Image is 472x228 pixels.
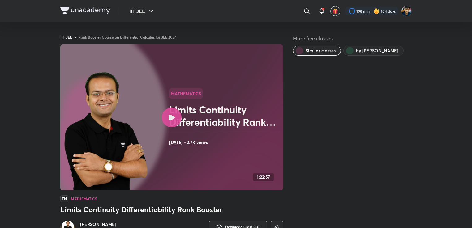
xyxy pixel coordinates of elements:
[401,6,412,16] img: SHREYANSH GUPTA
[356,48,398,54] span: by Vineet Loomba
[257,175,270,180] h4: 1:22:57
[306,48,336,54] span: Similar classes
[80,221,129,227] a: [PERSON_NAME]
[293,46,341,56] button: Similar classes
[343,46,404,56] button: by Vineet Loomba
[126,5,159,17] button: IIT JEE
[169,103,281,128] h2: Limits Continuity Differentiability Rank Booster
[71,197,97,201] h4: Mathematics
[60,7,110,16] a: Company Logo
[333,8,338,14] img: avatar
[60,205,283,214] h3: Limits Continuity Differentiability Rank Booster
[60,7,110,14] img: Company Logo
[60,35,72,40] a: IIT JEE
[330,6,340,16] button: avatar
[373,8,380,14] img: streak
[293,35,412,42] h5: More free classes
[60,195,68,202] span: EN
[169,138,281,146] h4: [DATE] • 2.7K views
[78,35,177,40] a: Rank Booster Course on Differential Calculus for JEE 2024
